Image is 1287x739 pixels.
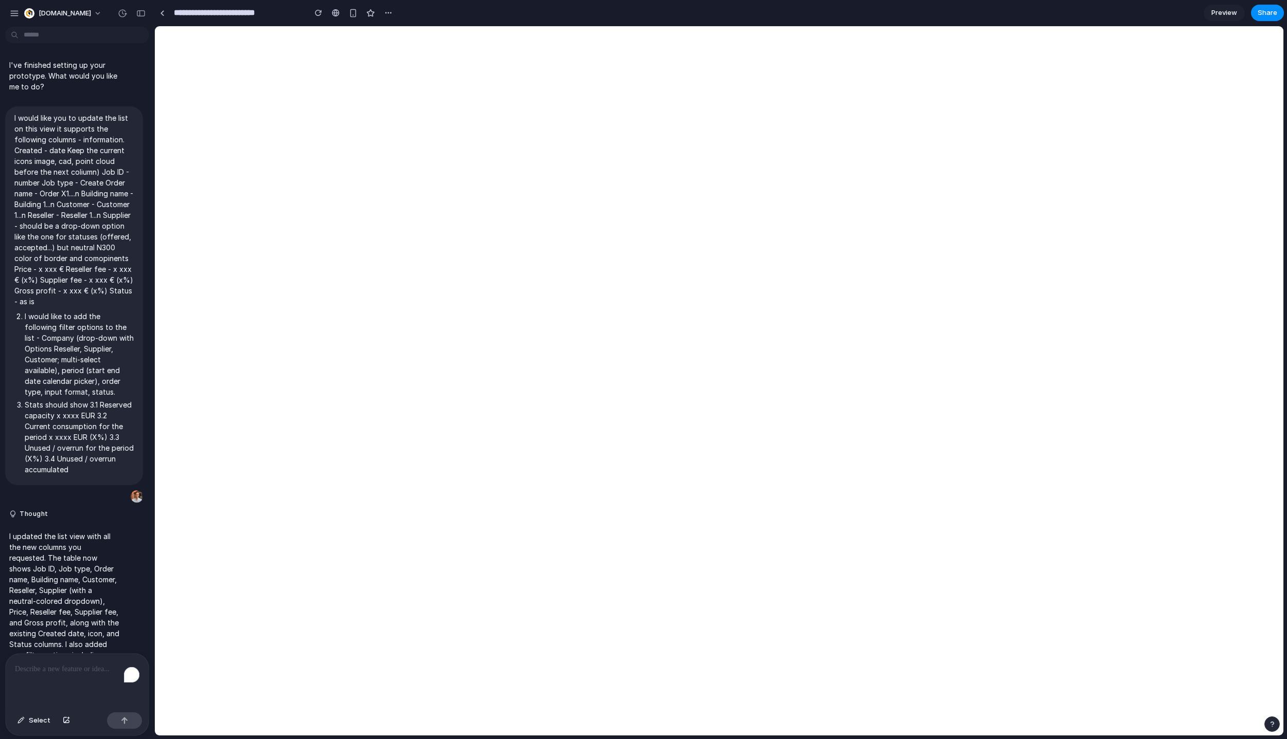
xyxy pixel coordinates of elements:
[1258,8,1277,18] span: Share
[29,715,50,726] span: Select
[25,311,134,397] p: I would like to add the following filter options to the list - Company (drop-down with Options Re...
[6,654,149,708] div: To enrich screen reader interactions, please activate Accessibility in Grammarly extension settings
[20,5,107,22] button: [DOMAIN_NAME]
[1204,5,1245,21] a: Preview
[9,60,119,92] p: I've finished setting up your prototype. What would you like me to do?
[39,8,91,19] span: [DOMAIN_NAME]
[1251,5,1284,21] button: Share
[25,399,134,475] p: Stats should show 3.1 Reserved capacity x xxxx EUR 3.2 Current consumption for the period x xxxx ...
[1211,8,1237,18] span: Preview
[14,113,134,307] p: I would like you to update the list on this view it supports the following columns - information....
[12,712,56,729] button: Select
